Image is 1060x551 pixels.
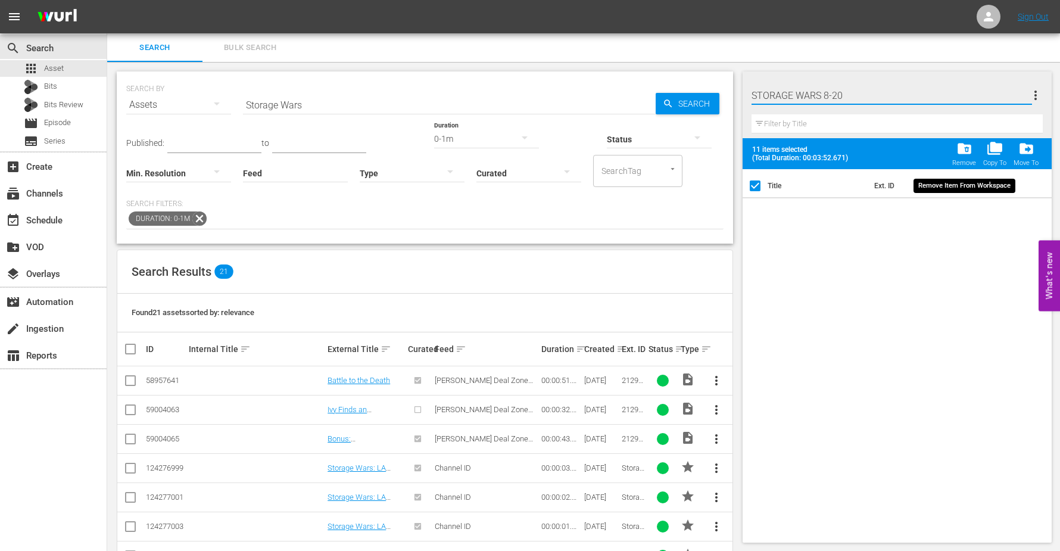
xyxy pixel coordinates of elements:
span: Published: [126,138,164,148]
div: 00:00:01.001 [541,522,581,531]
div: 00:00:32.699 [541,405,581,414]
span: sort [240,344,251,354]
span: (Total Duration: 00:03:52.671) [752,154,853,162]
button: more_vert [702,425,731,453]
span: Duration: 0-1m [129,211,192,226]
span: Video [681,401,695,416]
span: folder_copy [987,141,1003,157]
span: Bits Review [44,99,83,111]
span: more_vert [1028,88,1043,102]
span: sort [456,344,466,354]
div: 00:00:43.210 [541,434,581,443]
span: Video [681,372,695,387]
span: drive_file_move [1018,141,1034,157]
div: Ext. ID [622,344,645,354]
span: Series [24,134,38,148]
span: Automation [6,295,20,309]
div: [DATE] [584,434,618,443]
button: Search [656,93,719,114]
span: folder_delete [956,141,972,157]
button: Copy To [980,137,1010,170]
div: Created [584,342,618,356]
th: Ext. ID [867,169,934,203]
span: Search [674,93,719,114]
th: Type [933,169,966,203]
span: more_vert [709,461,724,475]
a: Sign Out [1018,12,1049,21]
span: more_vert [709,490,724,505]
span: VOD [6,240,20,254]
span: PROMO [681,518,695,533]
span: more_vert [709,432,724,446]
button: Remove [949,137,980,170]
span: more_vert [709,373,724,388]
span: Search [6,41,20,55]
span: Bulk Search [210,41,291,55]
button: more_vert [702,483,731,512]
div: [DATE] [584,405,618,414]
span: Channel ID [435,493,471,502]
span: Search [114,41,195,55]
div: Bits [24,80,38,94]
div: 124277003 [146,522,185,531]
div: 124277001 [146,493,185,502]
div: Type [681,342,699,356]
button: Open Feedback Widget [1039,240,1060,311]
th: Duration [966,169,1037,203]
div: 59004065 [146,434,185,443]
span: to [261,138,269,148]
span: Episode [44,117,71,129]
div: [DATE] [584,522,618,531]
span: 212935 [622,376,643,394]
span: Reports [6,348,20,363]
button: Open [667,163,678,175]
p: Search Filters: [126,199,724,209]
div: Internal Title [189,342,324,356]
th: Title [768,169,867,203]
img: ans4CAIJ8jUAAAAAAAAAAAAAAAAAAAAAAAAgQb4GAAAAAAAAAAAAAAAAAAAAAAAAJMjXAAAAAAAAAAAAAAAAAAAAAAAAgAT5G... [29,3,86,31]
span: more_vert [709,519,724,534]
span: [PERSON_NAME] Deal Zone AETV [435,376,533,394]
div: Duration [541,342,581,356]
div: ID [146,344,185,354]
span: Copy Item To Workspace [980,137,1010,170]
a: Bonus: [PERSON_NAME] Gets [PERSON_NAME] [328,434,403,461]
span: 11 items selected [752,145,853,154]
span: Channel ID [435,463,471,472]
span: [PERSON_NAME] Deal Zone AETV [435,434,533,452]
span: Channel ID [435,522,471,531]
span: Overlays [6,267,20,281]
a: Storage Wars: LA Channel ID 3 [328,463,391,481]
button: more_vert [702,512,731,541]
button: more_vert [702,454,731,482]
div: Move To [1014,159,1039,167]
div: 00:00:51.451 [541,376,581,385]
span: PROMO [681,460,695,474]
span: Video [681,431,695,445]
span: 212920 [622,434,643,452]
div: Bits Review [24,98,38,112]
span: 21 [214,264,233,279]
span: Search Results [132,264,211,279]
span: Move Item To Workspace [1010,137,1042,170]
a: Storage Wars: LA Channel ID 1 [328,522,391,540]
div: Assets [126,88,231,122]
div: Curated [408,344,431,354]
span: [PERSON_NAME] Deal Zone AETV [435,405,533,423]
div: [DATE] [584,463,618,472]
button: Move To [1010,137,1042,170]
span: sort [616,344,627,354]
span: Found 21 assets sorted by: relevance [132,308,254,317]
span: Series [44,135,66,147]
div: Feed [435,342,538,356]
div: [DATE] [584,493,618,502]
span: 212938 [622,405,643,423]
span: more_vert [709,403,724,417]
div: 124276999 [146,463,185,472]
div: [DATE] [584,376,618,385]
div: 0-1m [434,122,539,155]
span: Bits [44,80,57,92]
button: more_vert [702,366,731,395]
div: External Title [328,342,404,356]
div: 59004063 [146,405,185,414]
